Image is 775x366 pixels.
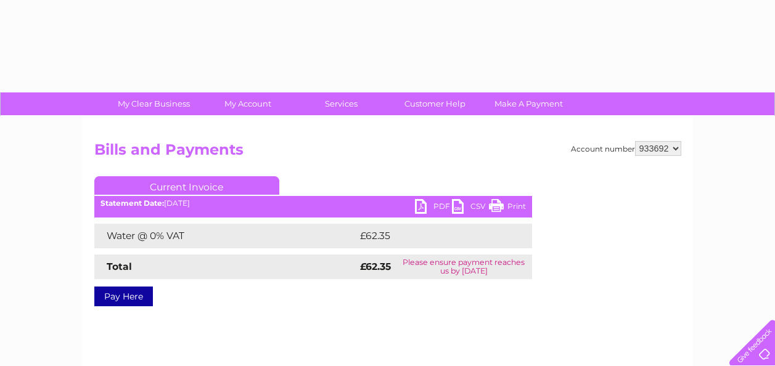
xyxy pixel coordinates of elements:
div: Account number [571,141,681,156]
td: Please ensure payment reaches us by [DATE] [396,254,531,279]
a: CSV [452,199,489,217]
b: Statement Date: [100,198,164,208]
strong: £62.35 [360,261,391,272]
a: Customer Help [384,92,486,115]
a: Print [489,199,526,217]
a: My Clear Business [103,92,205,115]
h2: Bills and Payments [94,141,681,165]
a: Pay Here [94,287,153,306]
a: Make A Payment [478,92,580,115]
a: Services [290,92,392,115]
a: Current Invoice [94,176,279,195]
td: Water @ 0% VAT [94,224,357,248]
div: [DATE] [94,199,532,208]
td: £62.35 [357,224,507,248]
a: PDF [415,199,452,217]
a: My Account [197,92,298,115]
strong: Total [107,261,132,272]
